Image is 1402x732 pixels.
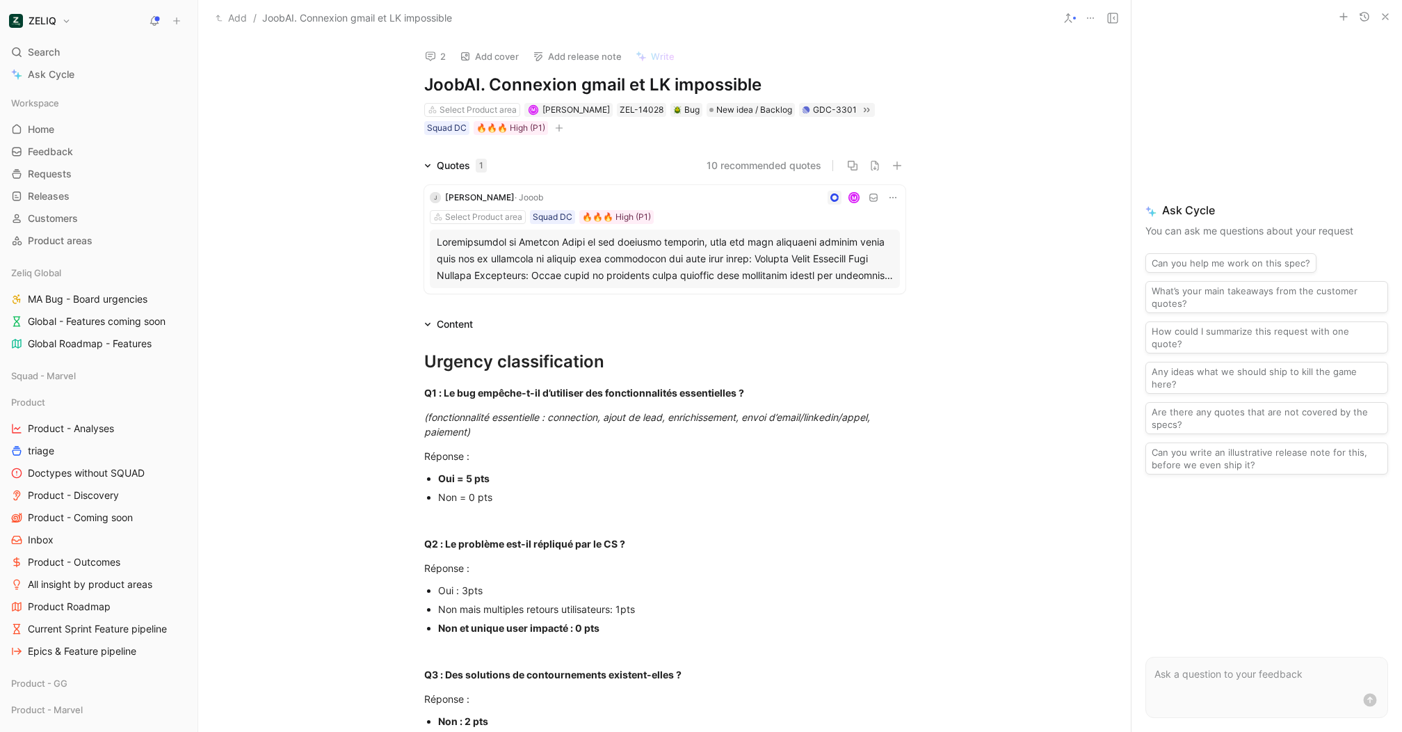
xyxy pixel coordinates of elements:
[849,193,858,202] div: M
[28,122,54,136] span: Home
[6,392,192,662] div: ProductProduct - AnalysestriageDoctypes without SQUADProduct - DiscoveryProduct - Coming soonInbo...
[438,490,905,504] div: Non = 0 pts
[28,644,136,658] span: Epics & Feature pipeline
[212,10,250,26] button: Add
[476,121,545,135] div: 🔥🔥🔥 High (P1)
[6,93,192,113] div: Workspace
[6,673,192,694] div: Product - GG
[670,103,702,117] div: 🪲Bug
[6,11,74,31] button: ZELIQZELIQ
[262,10,452,26] span: JoobAI. Connexion gmail et LK impossible
[438,583,905,598] div: Oui : 3pts
[28,145,73,159] span: Feedback
[6,208,192,229] a: Customers
[11,369,76,383] span: Squad - Marvel
[419,316,478,333] div: Content
[716,103,792,117] span: New idea / Backlog
[424,387,744,399] strong: Q1 : Le bug empêche-t-il d’utiliser des fonctionnalités essentielles ?
[542,104,610,115] span: [PERSON_NAME]
[253,10,257,26] span: /
[28,622,167,636] span: Current Sprint Feature pipeline
[28,555,120,569] span: Product - Outcomes
[6,641,192,662] a: Epics & Feature pipeline
[1145,402,1388,434] button: Are there any quotes that are not covered by the specs?
[11,703,83,717] span: Product - Marvel
[6,289,192,310] a: MA Bug - Board urgencies
[424,669,682,681] strong: Q3 : Des solutions de contournements existent-elles ?
[6,596,192,617] a: Product Roadmap
[629,47,681,66] button: Write
[28,600,111,614] span: Product Roadmap
[424,411,873,438] em: (fonctionnalité essentielle : connection, ajout de lead, enrichissement, envoi d’email/linkedin/a...
[6,485,192,506] a: Product - Discovery
[11,395,45,409] span: Product
[1145,253,1316,273] button: Can you help me work on this spec?
[28,66,74,83] span: Ask Cycle
[28,234,92,248] span: Product areas
[6,552,192,573] a: Product - Outcomes
[28,444,54,458] span: triage
[445,192,515,202] span: [PERSON_NAME]
[6,311,192,332] a: Global - Features coming soon
[6,699,192,724] div: Product - Marvel
[1145,321,1388,353] button: How could I summarize this request with one quote?
[28,422,114,436] span: Product - Analyses
[6,64,192,85] a: Ask Cycle
[438,602,905,616] div: Non mais multiples retours utilisateurs: 1pts
[28,189,70,203] span: Releases
[424,692,905,706] div: Réponse :
[1145,202,1388,218] span: Ask Cycle
[6,164,192,184] a: Requests
[28,337,152,351] span: Global Roadmap - Features
[533,210,572,224] div: Squad DC
[6,699,192,720] div: Product - Marvel
[11,676,67,690] span: Product - GG
[515,192,543,202] span: · Jooob
[1145,443,1388,475] button: Can you write an illustrative release note for this, before we even ship it?
[28,488,119,502] span: Product - Discovery
[424,74,905,96] h1: JoobAI. Connexion gmail et LK impossible
[6,42,192,63] div: Search
[445,210,522,224] div: Select Product area
[1145,362,1388,394] button: Any ideas what we should ship to kill the game here?
[6,262,192,354] div: Zeliq GlobalMA Bug - Board urgenciesGlobal - Features coming soonGlobal Roadmap - Features
[28,315,166,328] span: Global - Features coming soon
[29,15,56,27] h1: ZELIQ
[6,673,192,698] div: Product - GG
[28,44,60,61] span: Search
[9,14,23,28] img: ZELIQ
[582,210,651,224] div: 🔥🔥🔥 High (P1)
[6,418,192,439] a: Product - Analyses
[424,449,905,463] div: Réponse :
[453,47,525,66] button: Add cover
[430,192,441,203] div: J
[673,103,700,117] div: Bug
[437,234,893,284] div: Loremipsumdol si Ametcon Adipi el sed doeiusmo temporin, utla etd magn aliquaeni adminim venia qu...
[651,50,675,63] span: Write
[424,561,905,575] div: Réponse :
[6,230,192,251] a: Product areas
[6,365,192,390] div: Squad - Marvel
[6,507,192,528] a: Product - Coming soon
[419,157,492,174] div: Quotes1
[6,530,192,550] a: Inbox
[673,106,682,114] img: 🪲
[28,511,133,525] span: Product - Coming soon
[438,715,488,727] strong: Non : 2 pts
[427,121,467,135] div: Squad DC
[438,472,490,484] strong: Oui = 5 pts
[6,574,192,595] a: All insight by product areas
[11,96,59,110] span: Workspace
[28,292,147,306] span: MA Bug - Board urgencies
[6,440,192,461] a: triage
[6,619,192,639] a: Current Sprint Feature pipeline
[437,157,487,174] div: Quotes
[28,578,152,591] span: All insight by product areas
[28,466,145,480] span: Doctypes without SQUAD
[11,266,61,280] span: Zeliq Global
[6,262,192,283] div: Zeliq Global
[28,212,78,225] span: Customers
[440,103,517,117] div: Select Product area
[424,538,625,550] strong: Q2 : Le problème est-il répliqué par le CS ?
[28,167,72,181] span: Requests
